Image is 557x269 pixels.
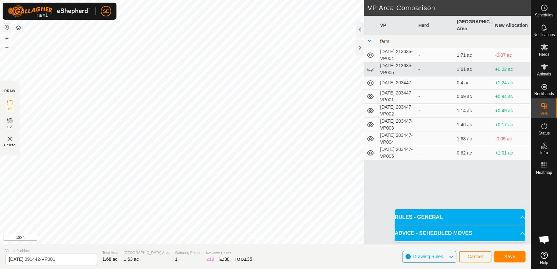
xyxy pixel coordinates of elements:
[3,24,11,31] button: Reset Map
[494,251,526,262] button: Save
[536,171,552,175] span: Heatmap
[418,79,451,86] div: -
[368,4,531,12] h2: VP Area Comparison
[175,250,200,256] span: Watering Points
[454,16,492,35] th: [GEOGRAPHIC_DATA] Area
[418,66,451,73] div: -
[378,76,416,90] td: [DATE] 203447
[418,121,451,128] div: -
[454,104,492,118] td: 1.14 ac
[467,254,483,259] span: Cancel
[378,90,416,104] td: [DATE] 203447-VP001
[102,250,118,256] span: Total Area
[492,48,531,62] td: -0.07 ac
[395,209,525,225] p-accordion-header: RULES - GENERAL
[4,89,15,93] div: DRAW
[504,254,515,259] span: Save
[454,76,492,90] td: 0.4 ac
[8,125,12,130] span: EZ
[247,257,252,262] span: 35
[531,249,557,267] a: Help
[239,236,264,241] a: Privacy Policy
[454,132,492,146] td: 1.68 ac
[454,48,492,62] td: 1.71 ac
[378,132,416,146] td: [DATE] 203447-VP004
[205,250,252,256] span: Available Points
[219,256,230,263] div: EZ
[395,213,443,221] span: RULES - GENERAL
[492,118,531,132] td: +0.17 ac
[492,76,531,90] td: +1.24 ac
[534,92,554,96] span: Neckbands
[535,13,553,17] span: Schedules
[454,90,492,104] td: 0.69 ac
[5,248,97,254] span: Virtual Paddock
[124,250,170,256] span: [GEOGRAPHIC_DATA] Area
[102,257,117,262] span: 1.68 ac
[413,254,443,259] span: Drawing Rules
[454,146,492,160] td: 0.62 ac
[492,90,531,104] td: +0.94 ac
[378,62,416,76] td: [DATE] 213635-VP005
[14,24,22,32] button: Map Layers
[540,112,547,115] span: VPs
[538,131,549,135] span: Status
[539,52,549,56] span: Herds
[534,230,554,249] div: Open chat
[175,257,177,262] span: 1
[224,257,230,262] span: 30
[395,225,525,241] p-accordion-header: ADVICE - SCHEDULED MOVES
[4,143,16,148] span: Delete
[124,257,139,262] span: 1.63 ac
[8,5,90,17] img: Gallagher Logo
[272,236,291,241] a: Contact Us
[3,43,11,51] button: –
[459,251,491,262] button: Cancel
[103,8,109,15] span: SE
[418,135,451,142] div: -
[537,72,551,76] span: Animals
[533,33,555,37] span: Notifications
[454,62,492,76] td: 1.61 ac
[205,256,214,263] div: IZ
[454,118,492,132] td: 1.46 ac
[492,16,531,35] th: New Allocation
[378,104,416,118] td: [DATE] 203447-VP002
[3,34,11,42] button: +
[378,118,416,132] td: [DATE] 203447-VP003
[418,93,451,100] div: -
[418,150,451,156] div: -
[492,62,531,76] td: +0.02 ac
[380,39,389,44] span: farm
[209,257,214,262] span: 19
[492,132,531,146] td: -0.05 ac
[378,146,416,160] td: [DATE] 203447-VP005
[492,146,531,160] td: +1.01 ac
[492,104,531,118] td: +0.49 ac
[395,229,472,237] span: ADVICE - SCHEDULED MOVES
[416,16,454,35] th: Herd
[378,48,416,62] td: [DATE] 213635-VP004
[540,261,548,265] span: Help
[8,107,12,112] span: IZ
[418,107,451,114] div: -
[235,256,252,263] div: TOTAL
[418,52,451,59] div: -
[378,16,416,35] th: VP
[540,151,548,155] span: Infra
[6,135,14,143] img: VP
